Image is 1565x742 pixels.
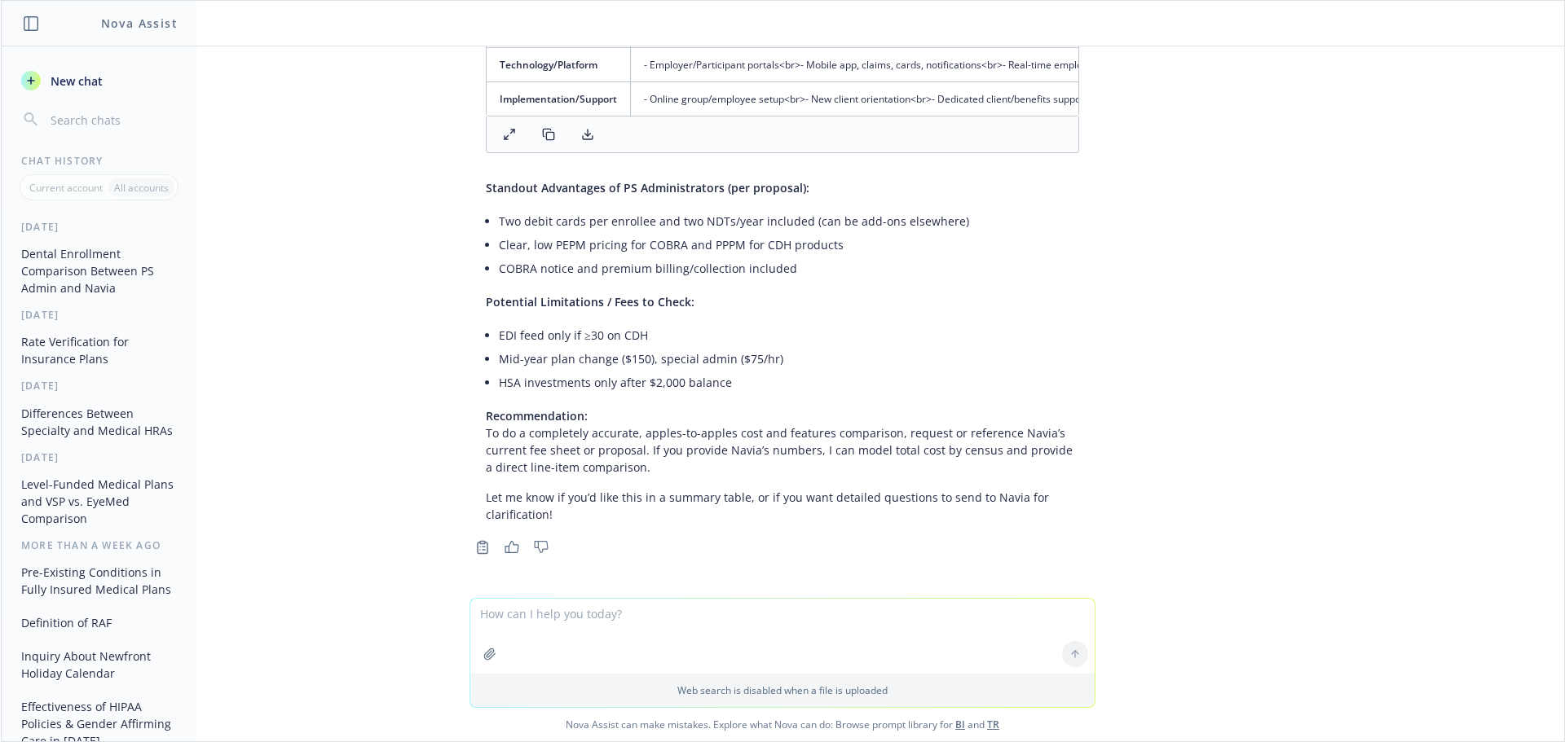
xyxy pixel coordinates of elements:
button: Dental Enrollment Comparison Between PS Admin and Navia [15,240,183,301]
span: Implementation/Support [500,92,617,106]
p: Current account [29,181,103,195]
button: Rate Verification for Insurance Plans [15,328,183,372]
p: All accounts [114,181,169,195]
li: Mid-year plan change ($150), special admin ($75/hr) [499,347,1079,371]
button: Inquiry About Newfront Holiday Calendar [15,643,183,687]
a: BI [955,718,965,731]
button: Level-Funded Medical Plans and VSP vs. EyeMed Comparison [15,471,183,532]
span: Potential Limitations / Fees to Check: [486,294,694,310]
div: [DATE] [2,308,196,322]
div: [DATE] [2,379,196,393]
div: [DATE] [2,450,196,464]
button: New chat [15,66,183,95]
div: More than a week ago [2,538,196,552]
span: Technology/Platform [500,58,597,72]
a: TR [987,718,999,731]
h1: Nova Assist [101,15,178,32]
p: Let me know if you’d like this in a summary table, or if you want detailed questions to send to N... [486,489,1079,523]
div: [DATE] [2,220,196,234]
li: COBRA notice and premium billing/collection included [499,257,1079,280]
li: Two debit cards per enrollee and two NDTs/year included (can be add-ons elsewhere) [499,209,1079,233]
li: HSA investments only after $2,000 balance [499,371,1079,394]
button: Thumbs down [528,536,554,559]
button: Differences Between Specialty and Medical HRAs [15,400,183,444]
span: Recommendation: [486,408,588,424]
li: Clear, low PEPM pricing for COBRA and PPPM for CDH products [499,233,1079,257]
input: Search chats [47,108,177,131]
p: To do a completely accurate, apples-to-apples cost and features comparison, request or reference ... [486,407,1079,476]
button: Definition of RAF [15,609,183,636]
span: New chat [47,72,103,90]
p: Web search is disabled when a file is uploaded [480,683,1085,697]
svg: Copy to clipboard [475,540,490,555]
span: Standout Advantages of PS Administrators (per proposal): [486,180,809,195]
span: Nova Assist can make mistakes. Explore what Nova can do: Browse prompt library for and [7,708,1558,741]
div: Chat History [2,154,196,168]
button: Pre-Existing Conditions in Fully Insured Medical Plans [15,559,183,603]
li: EDI feed only if ≥30 on CDH [499,323,1079,347]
